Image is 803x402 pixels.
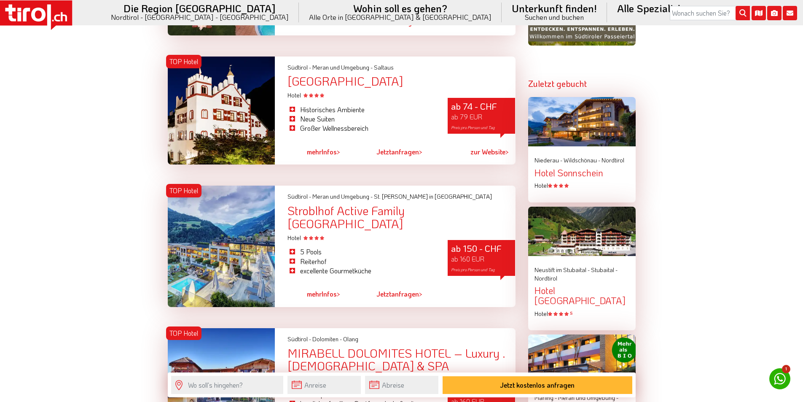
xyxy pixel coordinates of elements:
span: Südtirol - [287,192,311,200]
a: zur Website> [470,142,509,162]
span: Preis pro Person und Tag [451,267,495,272]
a: Neustift im Stubaital - Stubaital - Nordtirol Hotel [GEOGRAPHIC_DATA] Hotel S [534,266,629,318]
input: Anreise [287,376,361,394]
span: St. [PERSON_NAME] in [GEOGRAPHIC_DATA] [374,192,492,200]
div: [GEOGRAPHIC_DATA] [287,75,515,88]
span: Wildschönau - [564,156,600,164]
span: Preis pro Person und Tag [451,125,495,130]
a: Jetztanfragen> [376,284,422,304]
div: Stroblhof Active Family [GEOGRAPHIC_DATA] [287,204,515,230]
span: Niederau - [534,156,562,164]
span: > [505,147,509,156]
div: ab 74 - CHF [448,98,515,134]
a: Jetztanfragen> [376,142,422,162]
strong: Zuletzt gebucht [528,78,587,89]
div: Hotel [GEOGRAPHIC_DATA] [534,286,629,306]
a: 1 [769,368,790,389]
i: Kontakt [783,6,797,20]
span: Saltaus [374,63,394,71]
span: Dolomiten - [312,335,342,343]
span: Südtirol - [287,63,311,71]
span: > [419,289,422,298]
span: 1 [782,365,790,373]
li: excellente Gourmetküche [287,266,435,275]
span: > [337,289,340,298]
span: Nordtirol [534,274,557,282]
span: > [419,147,422,156]
span: Jetzt [376,147,391,156]
span: Olang [343,335,358,343]
li: Großer Wellnessbereich [287,124,435,133]
input: Wonach suchen Sie? [670,6,750,20]
span: Stubaital - [591,266,618,274]
span: Meran und Umgebung - [312,192,373,200]
span: Südtirol - [287,335,311,343]
a: Niederau - Wildschönau - Nordtirol Hotel Sonnschein Hotel [534,156,629,189]
li: 5 Pools [287,247,435,256]
span: Hotel [287,234,324,242]
span: Neustift im Stubaital - [534,266,590,274]
i: Fotogalerie [767,6,782,20]
li: Neue Suiten [287,114,435,124]
li: Reiterhof [287,257,435,266]
a: mehrInfos> [307,284,340,304]
i: Karte öffnen [752,6,766,20]
li: Historisches Ambiente [287,105,435,114]
span: Nordtirol [602,156,624,164]
button: Jetzt kostenlos anfragen [443,376,632,394]
span: Hotel [287,91,324,99]
small: Nordtirol - [GEOGRAPHIC_DATA] - [GEOGRAPHIC_DATA] [111,13,289,21]
span: > [337,147,340,156]
sup: S [570,310,572,316]
small: Suchen und buchen [512,13,597,21]
div: Hotel [534,310,629,318]
div: Hotel [534,181,629,190]
div: TOP Hotel [166,55,201,68]
span: Meran und Umgebung - [312,63,373,71]
div: MIRABELL DOLOMITES HOTEL – Luxury . [DEMOGRAPHIC_DATA] & SPA [287,347,515,373]
span: ab 79 EUR [451,112,482,121]
a: mehrInfos> [307,142,340,162]
div: Hotel Sonnschein [534,168,629,178]
span: ab 160 EUR [451,254,484,263]
div: TOP Hotel [166,326,201,340]
div: TOP Hotel [166,184,201,197]
div: ab 150 - CHF [448,240,515,276]
span: mehr [307,147,322,156]
span: Jetzt [376,289,391,298]
input: Abreise [365,376,438,394]
input: Wo soll's hingehen? [171,376,283,394]
small: Alle Orte in [GEOGRAPHIC_DATA] & [GEOGRAPHIC_DATA] [309,13,491,21]
span: mehr [307,289,322,298]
